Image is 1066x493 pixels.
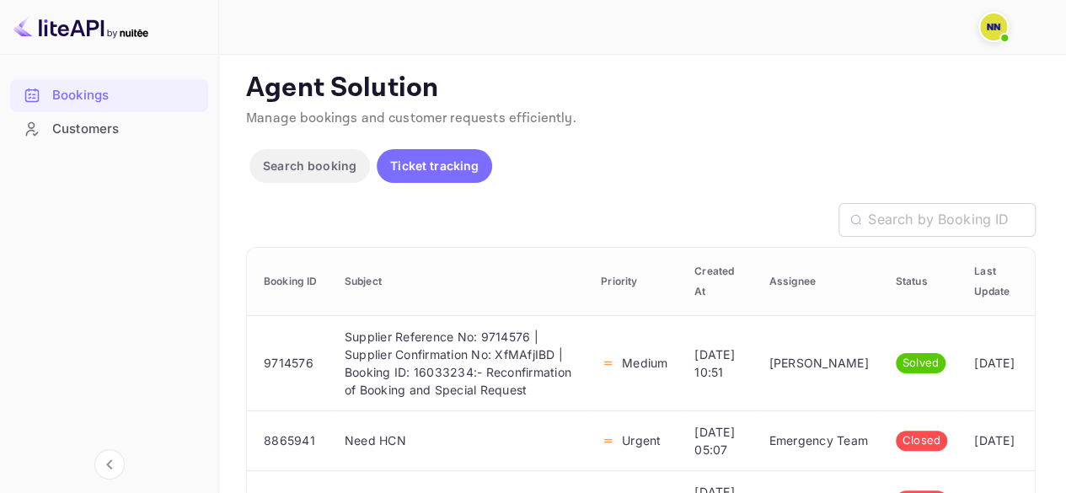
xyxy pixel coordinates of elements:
[882,248,962,316] th: Status
[52,86,200,105] div: Bookings
[755,315,881,410] td: [PERSON_NAME]
[868,203,1036,237] input: Search by Booking ID
[331,315,587,410] td: Supplier Reference No: 9714576 | Supplier Confirmation No: XfMAfjIBD | Booking ID: 16033234:- Rec...
[263,157,356,174] p: Search booking
[980,13,1007,40] img: N/A N/A
[622,354,667,372] p: Medium
[331,410,587,470] td: Need HCN
[10,79,208,110] a: Bookings
[961,410,1035,470] td: [DATE]
[587,248,681,316] th: Priority
[331,248,587,316] th: Subject
[755,248,881,316] th: Assignee
[94,449,125,480] button: Collapse navigation
[390,157,479,174] p: Ticket tracking
[247,248,331,316] th: Booking ID
[13,13,148,40] img: LiteAPI logo
[961,248,1035,316] th: Last Update
[246,110,576,127] span: Manage bookings and customer requests efficiently.
[681,248,755,316] th: Created At
[52,120,200,139] div: Customers
[681,410,755,470] td: [DATE] 05:07
[896,355,946,372] span: Solved
[755,410,881,470] td: Emergency Team
[10,113,208,146] div: Customers
[961,315,1035,410] td: [DATE]
[622,431,661,449] p: Urgent
[10,113,208,144] a: Customers
[681,315,755,410] td: [DATE] 10:51
[246,72,1036,105] p: Agent Solution
[896,432,948,449] span: Closed
[247,315,331,410] td: 9714576
[247,410,331,470] td: 8865941
[10,79,208,112] div: Bookings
